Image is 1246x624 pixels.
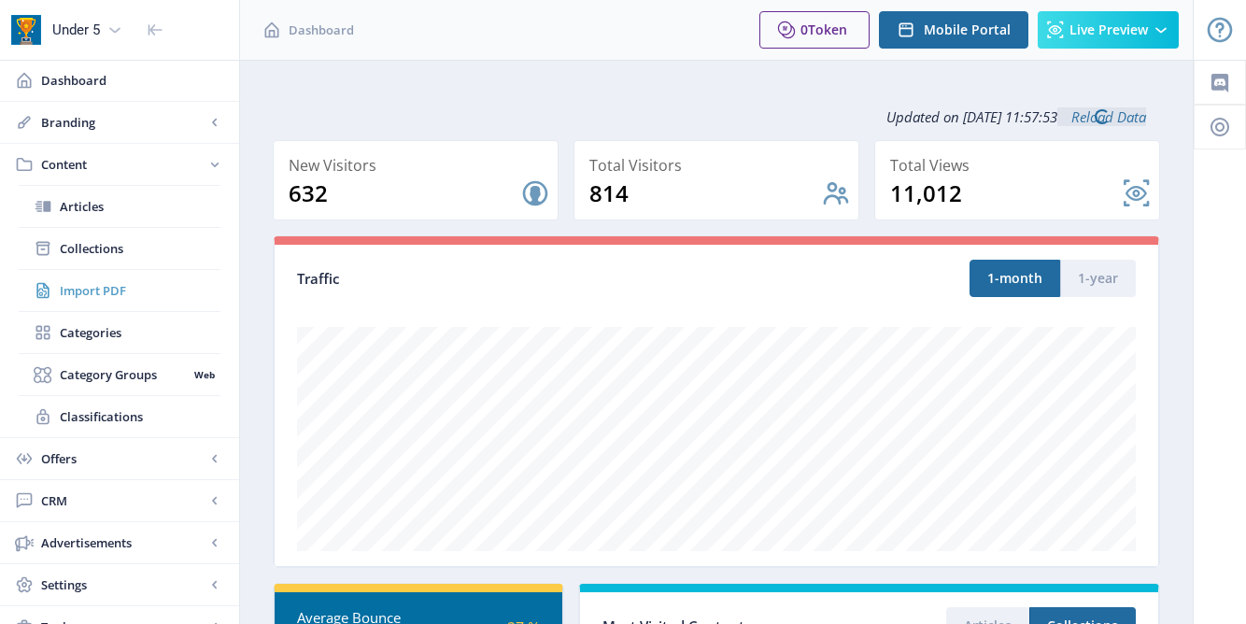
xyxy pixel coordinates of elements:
button: 1-month [970,260,1060,297]
span: CRM [41,491,205,510]
div: 814 [589,178,821,208]
span: Branding [41,113,205,132]
nb-badge: Web [188,365,220,384]
span: Live Preview [1069,22,1148,37]
span: Content [41,155,205,174]
span: Settings [41,575,205,594]
div: Total Views [890,152,1152,178]
span: Import PDF [60,281,220,300]
span: Mobile Portal [924,22,1011,37]
button: Live Preview [1038,11,1179,49]
div: New Visitors [289,152,550,178]
span: Collections [60,239,220,258]
a: Classifications [19,396,220,437]
div: 632 [289,178,520,208]
a: Articles [19,186,220,227]
span: Offers [41,449,205,468]
span: Token [808,21,847,38]
a: Import PDF [19,270,220,311]
button: 1-year [1060,260,1136,297]
div: Traffic [297,268,716,290]
span: Category Groups [60,365,188,384]
span: Advertisements [41,533,205,552]
a: Collections [19,228,220,269]
a: Reload Data [1057,107,1146,126]
a: Categories [19,312,220,353]
span: Dashboard [289,21,354,39]
button: Mobile Portal [879,11,1028,49]
button: 0Token [759,11,870,49]
span: Dashboard [41,71,224,90]
a: Category GroupsWeb [19,354,220,395]
div: Updated on [DATE] 11:57:53 [273,93,1160,140]
img: app-icon.png [11,15,41,45]
div: Total Visitors [589,152,851,178]
span: Categories [60,323,220,342]
span: Classifications [60,407,220,426]
span: Articles [60,197,220,216]
div: Under 5 [52,9,100,50]
div: 11,012 [890,178,1122,208]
